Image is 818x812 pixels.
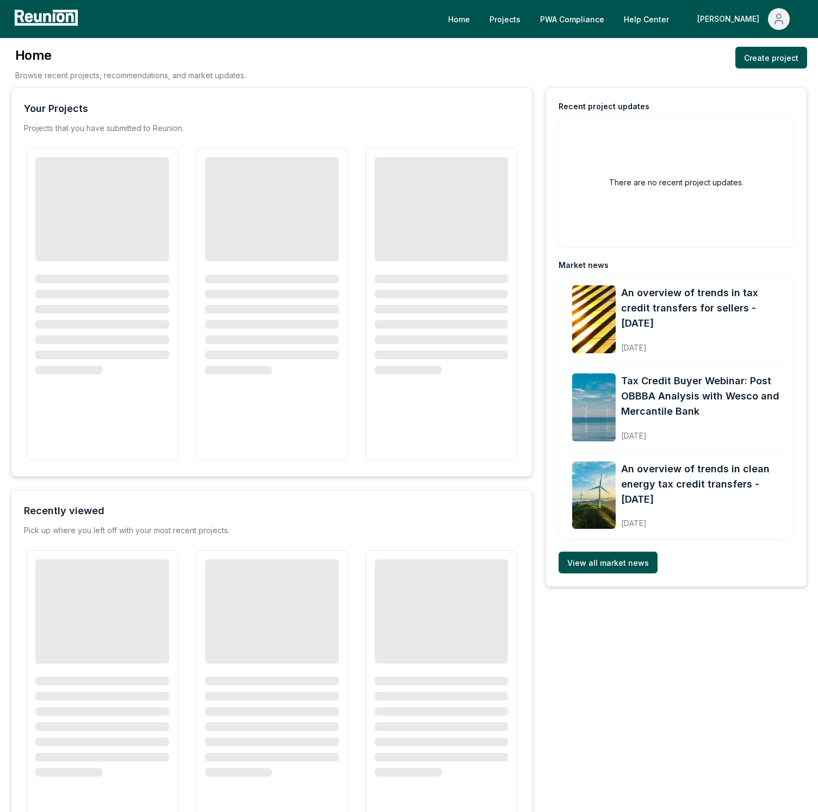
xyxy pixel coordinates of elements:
[24,525,230,536] div: Pick up where you left off with your most recent projects.
[559,260,609,271] div: Market news
[572,461,616,529] img: An overview of trends in clean energy tax credit transfers - August 2025
[15,47,246,64] h3: Home
[609,177,743,188] h2: There are no recent project updates.
[559,552,658,573] a: View all market news
[689,8,798,30] button: [PERSON_NAME]
[15,70,246,81] p: Browse recent projects, recommendations, and market updates.
[24,101,88,116] div: Your Projects
[621,510,780,529] div: [DATE]
[24,123,184,134] p: Projects that you have submitted to Reunion.
[621,334,780,353] div: [DATE]
[621,422,780,441] div: [DATE]
[531,8,613,30] a: PWA Compliance
[735,47,807,68] a: Create project
[24,503,104,519] div: Recently viewed
[572,373,616,441] img: Tax Credit Buyer Webinar: Post OBBBA Analysis with Wesco and Mercantile Bank
[572,285,616,353] img: An overview of trends in tax credit transfers for sellers - September 2025
[621,285,780,331] a: An overview of trends in tax credit transfers for sellers - [DATE]
[439,8,479,30] a: Home
[621,461,780,507] a: An overview of trends in clean energy tax credit transfers - [DATE]
[439,8,807,30] nav: Main
[481,8,529,30] a: Projects
[559,101,649,112] div: Recent project updates
[615,8,678,30] a: Help Center
[697,8,764,30] div: [PERSON_NAME]
[621,373,780,419] a: Tax Credit Buyer Webinar: Post OBBBA Analysis with Wesco and Mercantile Bank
